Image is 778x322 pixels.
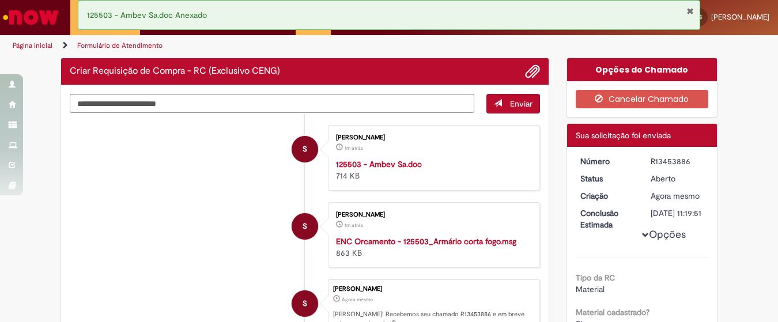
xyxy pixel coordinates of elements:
a: Formulário de Atendimento [77,41,163,50]
div: 714 KB [336,158,528,181]
dt: Conclusão Estimada [572,207,643,230]
textarea: Digite sua mensagem aqui... [70,94,474,113]
span: S [303,290,307,317]
div: [DATE] 11:19:51 [651,207,704,219]
button: Adicionar anexos [525,64,540,79]
dt: Número [572,156,643,167]
span: Agora mesmo [342,296,373,303]
div: [PERSON_NAME] [336,134,528,141]
b: Material cadastrado? [576,307,649,317]
span: Material [576,284,605,294]
img: ServiceNow [1,6,61,29]
time: 27/08/2025 17:18:39 [345,222,363,229]
div: [PERSON_NAME] [333,286,534,293]
time: 27/08/2025 17:19:48 [651,191,700,201]
dt: Criação [572,190,643,202]
div: Silvia [292,213,318,240]
ul: Trilhas de página [9,35,510,56]
div: Opções do Chamado [567,58,717,81]
div: Silvia [292,290,318,317]
span: S [303,213,307,240]
div: [PERSON_NAME] [336,211,528,218]
a: Página inicial [13,41,52,50]
span: S [303,135,307,163]
div: 863 KB [336,236,528,259]
div: Silvia [292,136,318,162]
span: [PERSON_NAME] [711,12,769,22]
span: Enviar [510,99,532,109]
a: 125503 - Ambev Sa.doc [336,159,422,169]
span: 125503 - Ambev Sa.doc Anexado [87,10,207,20]
h2: Criar Requisição de Compra - RC (Exclusivo CENG) Histórico de tíquete [70,66,280,77]
div: Aberto [651,173,704,184]
div: R13453886 [651,156,704,167]
div: 27/08/2025 17:19:48 [651,190,704,202]
span: Agora mesmo [651,191,700,201]
a: ENC Orcamento - 125503_Armário corta fogo.msg [336,236,516,247]
span: Sua solicitação foi enviada [576,130,671,141]
button: Fechar Notificação [686,6,694,16]
span: 1m atrás [345,222,363,229]
dt: Status [572,173,643,184]
b: Tipo da RC [576,272,615,283]
button: Cancelar Chamado [576,90,709,108]
span: 1m atrás [345,145,363,151]
button: Enviar [486,94,540,113]
time: 27/08/2025 17:19:00 [345,145,363,151]
time: 27/08/2025 17:19:48 [342,296,373,303]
